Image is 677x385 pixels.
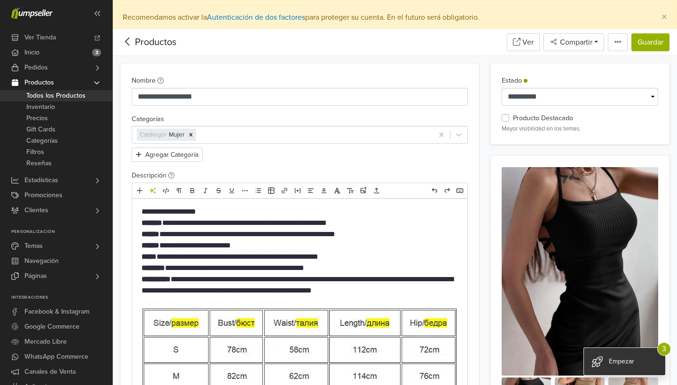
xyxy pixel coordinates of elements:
[132,76,164,86] label: Nombre
[24,60,48,75] span: Pedidos
[24,254,59,269] span: Navegación
[441,185,453,197] a: Rehacer
[24,45,39,60] span: Inicio
[213,185,225,197] a: Eliminado
[26,124,55,135] span: Gift Cards
[26,158,52,169] span: Reseñas
[344,185,356,197] a: Tamaño de fuente
[26,113,48,124] span: Precios
[318,185,330,197] a: Color del texto
[24,269,47,284] span: Páginas
[11,295,112,300] p: Integraciones
[661,10,667,24] span: ×
[543,33,604,51] button: Compartir
[24,188,63,203] span: Promociones
[24,304,89,319] span: Facebook & Instagram
[132,147,203,162] button: Agregar Categoría
[132,114,164,124] label: Categorías
[199,185,212,197] a: Cursiva
[207,13,305,22] a: Autenticación de dos factores
[558,38,592,47] span: Compartir
[26,90,86,101] span: Todos los Productos
[652,6,677,29] button: Close
[24,334,67,349] span: Mercado Libre
[160,185,172,197] a: HTML
[502,167,658,376] img: Sc81fbc2e30194a9b952487c3308d471aN.jpg
[454,185,466,197] a: Atajos
[305,185,317,197] a: Alineación
[226,185,238,197] a: Subrayado
[24,203,48,218] span: Clientes
[428,185,441,197] a: Deshacer
[186,129,196,141] div: Remove [object Object]
[24,319,79,334] span: Google Commerce
[140,131,169,139] span: Catálogo /
[252,185,264,197] a: Lista
[502,76,527,86] label: Estado
[132,170,174,181] label: Descripción
[134,185,146,197] a: Añadir
[120,35,176,49] div: Productos
[186,185,198,197] a: Negrita
[26,101,55,113] span: Inventario
[584,348,665,375] div: Empezar 3
[11,229,112,235] p: Personalización
[24,239,43,254] span: Temas
[147,185,159,197] a: Herramientas de IA
[631,33,669,51] button: Guardar
[26,135,58,146] span: Categorías
[169,131,184,139] span: Mujer
[113,6,677,29] div: Recomendamos activar la para proteger su cuenta. En el futuro será obligatorio.
[24,173,58,188] span: Estadísticas
[173,185,185,197] a: Formato
[24,30,56,45] span: Ver Tienda
[26,146,44,158] span: Filtros
[239,185,251,197] a: Más formato
[513,113,573,123] label: Producto Destacado
[502,124,658,133] p: Mayor visibilidad en los temas.
[331,185,343,197] a: Fuente
[278,185,291,197] a: Enlace
[24,364,76,379] span: Canales de Venta
[357,185,370,197] a: Subir imágenes
[609,357,634,365] span: Empezar
[24,75,54,90] span: Productos
[370,185,383,197] a: Subir archivos
[92,49,101,56] span: 3
[291,185,304,197] a: Incrustar
[507,33,540,51] a: Ver
[657,342,671,356] span: 3
[265,185,277,197] a: Tabla
[24,349,88,364] span: WhatsApp Commerce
